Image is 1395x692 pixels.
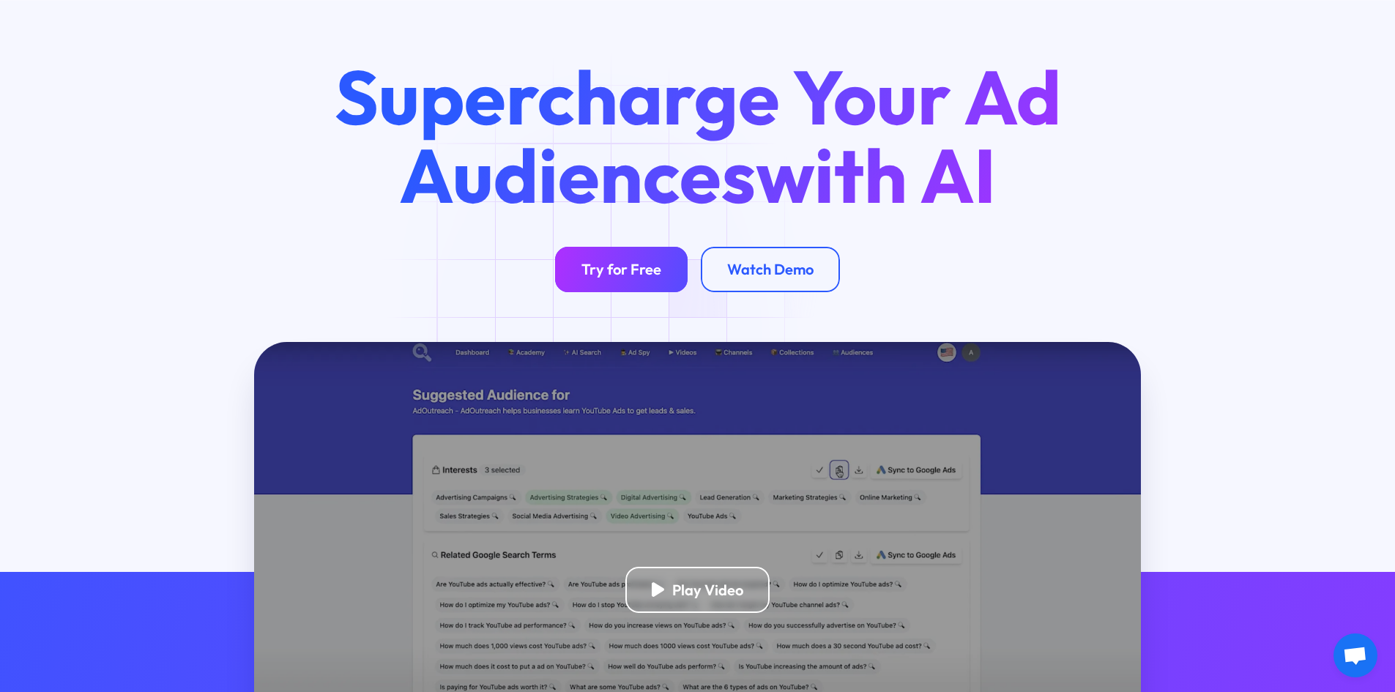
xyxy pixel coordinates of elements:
[756,127,996,223] span: with AI
[1333,633,1377,677] a: Open chat
[727,260,814,278] div: Watch Demo
[555,247,688,293] a: Try for Free
[672,581,743,599] div: Play Video
[581,260,661,278] div: Try for Free
[303,58,1091,213] h1: Supercharge Your Ad Audiences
